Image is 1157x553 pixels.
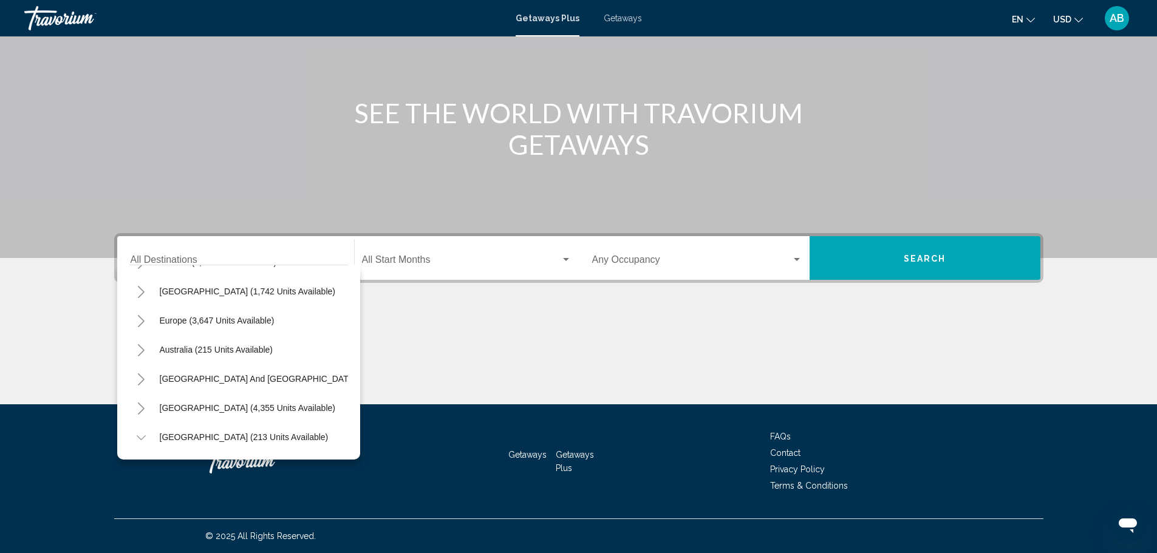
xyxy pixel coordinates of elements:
button: Change language [1012,10,1035,28]
span: [GEOGRAPHIC_DATA] (213 units available) [160,432,329,442]
button: Australia (215 units available) [154,336,279,364]
a: Travorium [24,6,503,30]
a: Terms & Conditions [770,481,848,490]
button: User Menu [1101,5,1133,31]
button: [GEOGRAPHIC_DATA] (1,742 units available) [154,277,341,305]
a: Getaways [508,450,547,460]
a: Getaways [604,13,642,23]
a: Privacy Policy [770,464,825,474]
div: Search widget [117,236,1040,280]
a: Travorium [205,443,327,480]
span: Search [904,254,946,263]
h1: SEE THE WORLD WITH TRAVORIUM GETAWAYS [351,97,807,160]
a: Getaways Plus [556,450,594,473]
button: Change currency [1053,10,1083,28]
button: [GEOGRAPHIC_DATA] (213 units available) [154,423,335,451]
span: USD [1053,15,1071,24]
span: AB [1110,12,1124,24]
span: en [1012,15,1023,24]
span: © 2025 All Rights Reserved. [205,531,316,541]
iframe: Button to launch messaging window [1108,504,1147,543]
span: Europe (3,647 units available) [160,316,275,325]
span: [GEOGRAPHIC_DATA] and [GEOGRAPHIC_DATA] (143 units available) [160,374,436,384]
button: [GEOGRAPHIC_DATA] and [GEOGRAPHIC_DATA] (143 units available) [154,365,442,393]
button: Toggle Central America (213 units available) [129,425,154,449]
button: Search [810,236,1040,280]
button: Toggle South Pacific and Oceania (143 units available) [129,367,154,391]
button: Toggle Australia (215 units available) [129,338,154,362]
button: Toggle South America (4,355 units available) [129,396,154,420]
span: Australia (215 units available) [160,345,273,355]
button: [GEOGRAPHIC_DATA] (127 units available) [142,452,323,480]
button: Toggle Europe (3,647 units available) [129,308,154,333]
span: [GEOGRAPHIC_DATA] (1,742 units available) [160,287,335,296]
span: [GEOGRAPHIC_DATA] (4,355 units available) [160,403,335,413]
button: [GEOGRAPHIC_DATA] (4,355 units available) [154,394,341,422]
a: Contact [770,448,800,458]
button: Toggle Caribbean & Atlantic Islands (1,742 units available) [129,279,154,304]
a: FAQs [770,432,791,441]
a: Getaways Plus [516,13,579,23]
button: Europe (3,647 units available) [154,307,281,334]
